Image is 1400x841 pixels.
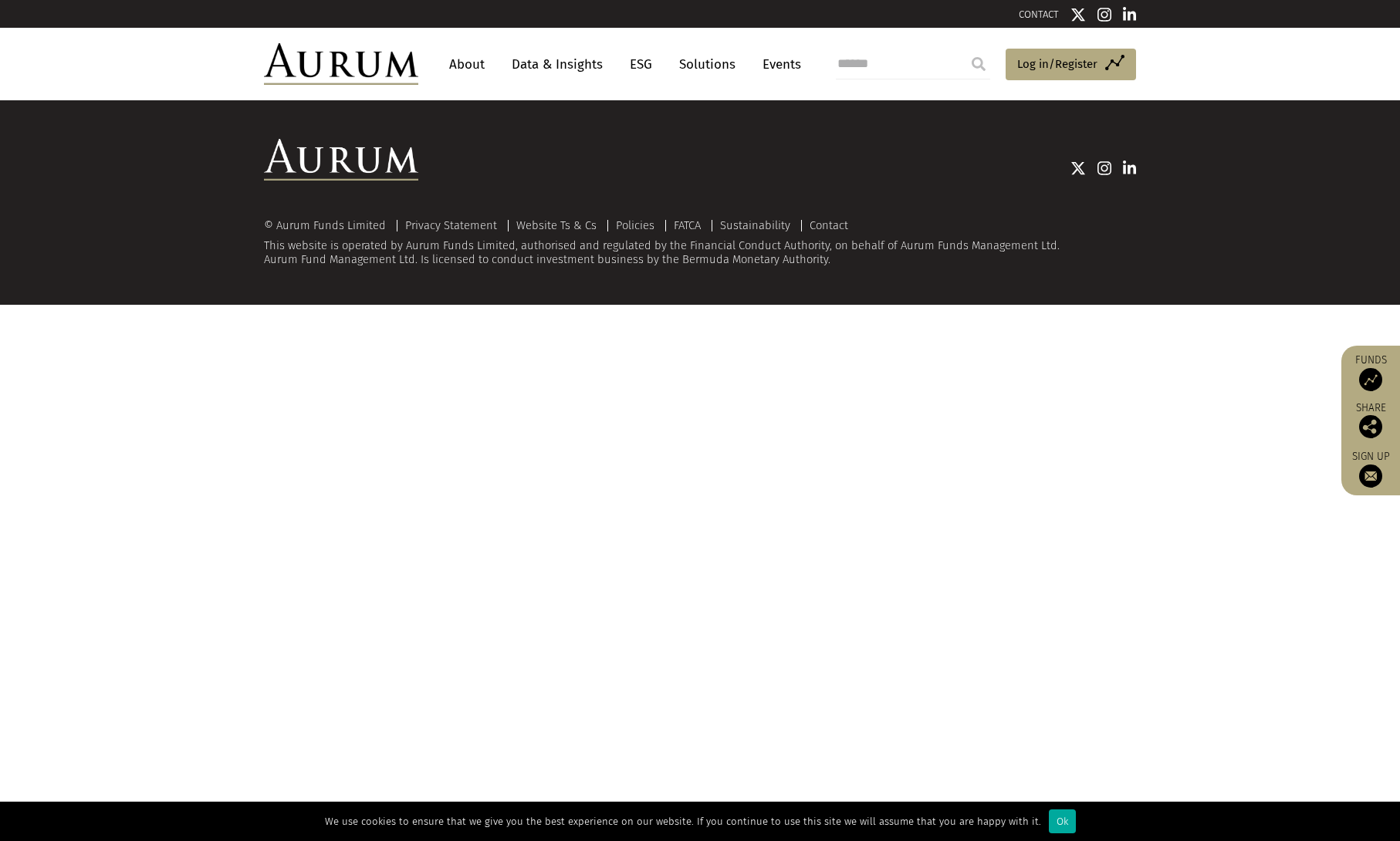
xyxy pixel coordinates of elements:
[1123,160,1137,176] img: Linkedin icon
[674,218,701,232] a: FATCA
[264,219,1136,266] div: This website is operated by Aurum Funds Limited, authorised and regulated by the Financial Conduc...
[720,218,790,232] a: Sustainability
[671,50,743,79] a: Solutions
[1019,8,1059,20] a: CONTACT
[1070,160,1086,176] img: Twitter icon
[1070,7,1086,22] img: Twitter icon
[1097,160,1111,176] img: Instagram icon
[1006,49,1136,81] a: Log in/Register
[264,220,394,231] div: © Aurum Funds Limited
[963,49,994,79] input: Submit
[1097,7,1111,22] img: Instagram icon
[441,50,492,79] a: About
[405,218,497,232] a: Privacy Statement
[622,50,660,79] a: ESG
[504,50,610,79] a: Data & Insights
[1123,7,1137,22] img: Linkedin icon
[616,218,654,232] a: Policies
[516,218,597,232] a: Website Ts & Cs
[264,139,418,181] img: Aurum Logo
[755,50,801,79] a: Events
[1017,55,1097,73] span: Log in/Register
[264,43,418,85] img: Aurum
[810,218,848,232] a: Contact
